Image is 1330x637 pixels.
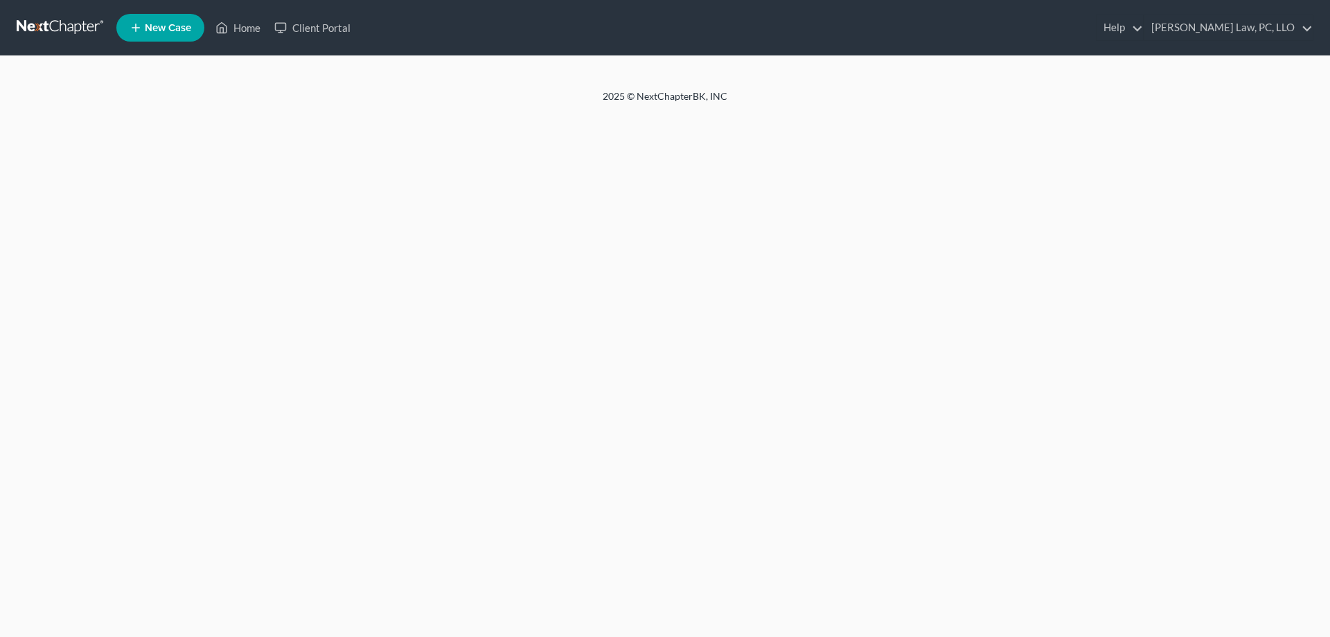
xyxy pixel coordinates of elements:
[209,15,267,40] a: Home
[267,15,357,40] a: Client Portal
[116,14,204,42] new-legal-case-button: New Case
[1097,15,1143,40] a: Help
[270,89,1060,114] div: 2025 © NextChapterBK, INC
[1144,15,1313,40] a: [PERSON_NAME] Law, PC, LLO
